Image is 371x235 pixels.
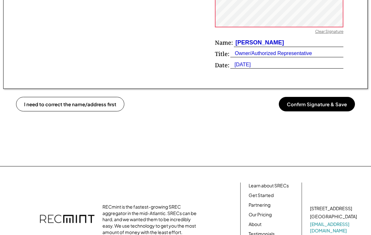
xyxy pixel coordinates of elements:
a: Our Pricing [249,211,272,218]
div: [DATE] [230,61,251,68]
a: About [249,221,261,228]
a: Learn about SRECs [249,183,289,189]
div: Owner/Authorized Representative [230,50,312,57]
div: Title: [215,50,229,58]
div: Name: [215,39,233,47]
button: Confirm Signature & Save [279,97,355,111]
div: [STREET_ADDRESS] [310,205,352,212]
div: [PERSON_NAME] [234,39,284,47]
div: Date: [215,61,229,69]
img: recmint-logotype%403x.png [40,208,94,231]
a: Partnering [249,202,270,208]
button: I need to correct the name/address first [16,97,124,111]
a: [EMAIL_ADDRESS][DOMAIN_NAME] [310,221,358,234]
div: [GEOGRAPHIC_DATA] [310,213,357,220]
div: Clear Signature [315,29,343,35]
a: Get Started [249,192,274,199]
